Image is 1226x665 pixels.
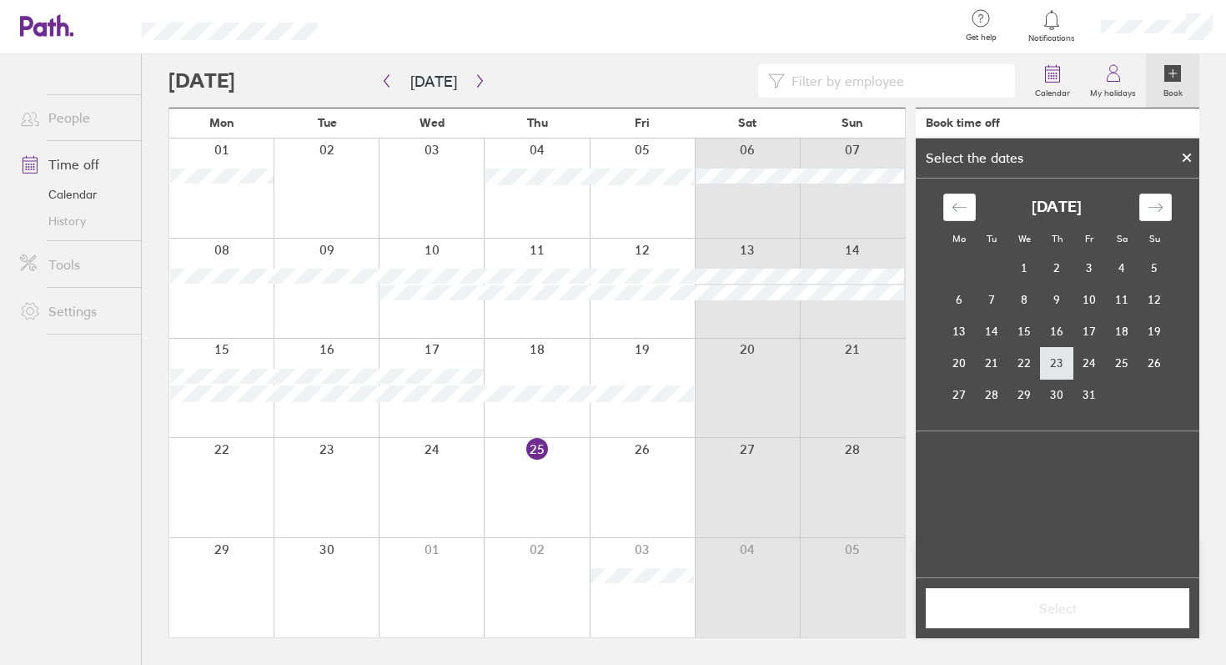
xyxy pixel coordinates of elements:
[1117,233,1128,244] small: Sa
[952,233,966,244] small: Mo
[209,116,234,129] span: Mon
[1153,83,1193,98] label: Book
[1008,252,1041,284] td: Choose Wednesday, October 1, 2025 as your check-in date. It’s available.
[926,116,1000,129] div: Book time off
[1106,284,1138,315] td: Choose Saturday, October 11, 2025 as your check-in date. It’s available.
[943,347,976,379] td: Choose Monday, October 20, 2025 as your check-in date. It’s available.
[1106,347,1138,379] td: Choose Saturday, October 25, 2025 as your check-in date. It’s available.
[1080,83,1146,98] label: My holidays
[1041,315,1073,347] td: Choose Thursday, October 16, 2025 as your check-in date. It’s available.
[954,33,1008,43] span: Get help
[1025,33,1079,43] span: Notifications
[1139,194,1172,221] div: Move forward to switch to the next month.
[7,248,141,281] a: Tools
[1149,233,1160,244] small: Su
[785,65,1005,97] input: Filter by employee
[1080,54,1146,108] a: My holidays
[943,315,976,347] td: Choose Monday, October 13, 2025 as your check-in date. It’s available.
[1106,315,1138,347] td: Choose Saturday, October 18, 2025 as your check-in date. It’s available.
[1073,315,1106,347] td: Choose Friday, October 17, 2025 as your check-in date. It’s available.
[1008,284,1041,315] td: Choose Wednesday, October 8, 2025 as your check-in date. It’s available.
[1073,379,1106,411] td: Choose Friday, October 31, 2025 as your check-in date. It’s available.
[7,295,141,328] a: Settings
[1041,379,1073,411] td: Choose Thursday, October 30, 2025 as your check-in date. It’s available.
[976,284,1008,315] td: Choose Tuesday, October 7, 2025 as your check-in date. It’s available.
[1041,252,1073,284] td: Choose Thursday, October 2, 2025 as your check-in date. It’s available.
[976,315,1008,347] td: Choose Tuesday, October 14, 2025 as your check-in date. It’s available.
[397,68,470,95] button: [DATE]
[635,116,650,129] span: Fri
[943,379,976,411] td: Choose Monday, October 27, 2025 as your check-in date. It’s available.
[1085,233,1093,244] small: Fr
[527,116,548,129] span: Thu
[1008,347,1041,379] td: Choose Wednesday, October 22, 2025 as your check-in date. It’s available.
[943,284,976,315] td: Choose Monday, October 6, 2025 as your check-in date. It’s available.
[842,116,863,129] span: Sun
[1138,252,1171,284] td: Choose Sunday, October 5, 2025 as your check-in date. It’s available.
[1073,284,1106,315] td: Choose Friday, October 10, 2025 as your check-in date. It’s available.
[1008,315,1041,347] td: Choose Wednesday, October 15, 2025 as your check-in date. It’s available.
[1138,315,1171,347] td: Choose Sunday, October 19, 2025 as your check-in date. It’s available.
[738,116,756,129] span: Sat
[1138,284,1171,315] td: Choose Sunday, October 12, 2025 as your check-in date. It’s available.
[1008,379,1041,411] td: Choose Wednesday, October 29, 2025 as your check-in date. It’s available.
[7,101,141,134] a: People
[925,179,1190,431] div: Calendar
[1138,347,1171,379] td: Choose Sunday, October 26, 2025 as your check-in date. It’s available.
[1106,252,1138,284] td: Choose Saturday, October 4, 2025 as your check-in date. It’s available.
[987,233,997,244] small: Tu
[7,208,141,234] a: History
[943,194,976,221] div: Move backward to switch to the previous month.
[7,181,141,208] a: Calendar
[1025,8,1079,43] a: Notifications
[1073,252,1106,284] td: Choose Friday, October 3, 2025 as your check-in date. It’s available.
[926,588,1189,628] button: Select
[318,116,337,129] span: Tue
[1025,83,1080,98] label: Calendar
[1146,54,1199,108] a: Book
[1052,233,1063,244] small: Th
[1041,284,1073,315] td: Choose Thursday, October 9, 2025 as your check-in date. It’s available.
[916,150,1033,165] div: Select the dates
[1032,199,1082,216] strong: [DATE]
[420,116,445,129] span: Wed
[937,601,1178,616] span: Select
[7,148,141,181] a: Time off
[1041,347,1073,379] td: Choose Thursday, October 23, 2025 as your check-in date. It’s available.
[976,347,1008,379] td: Choose Tuesday, October 21, 2025 as your check-in date. It’s available.
[1018,233,1031,244] small: We
[1025,54,1080,108] a: Calendar
[1073,347,1106,379] td: Choose Friday, October 24, 2025 as your check-in date. It’s available.
[976,379,1008,411] td: Choose Tuesday, October 28, 2025 as your check-in date. It’s available.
